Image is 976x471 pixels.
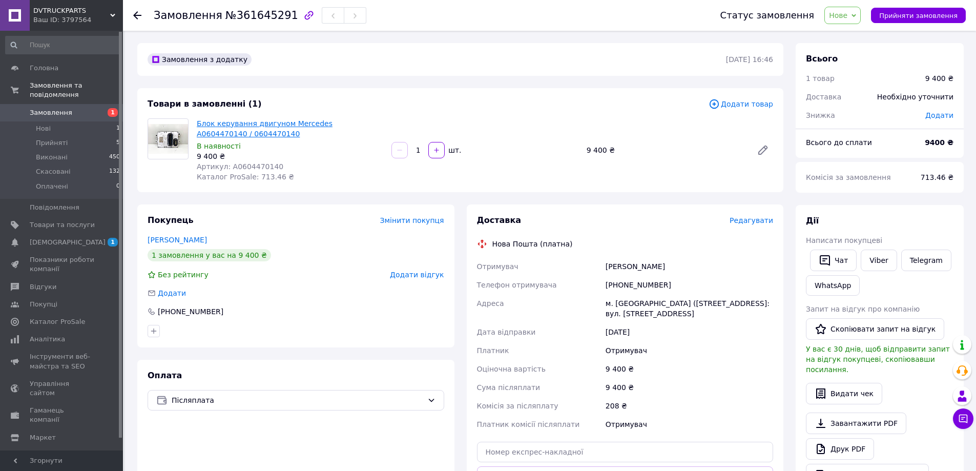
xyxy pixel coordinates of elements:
span: Показники роботи компанії [30,255,95,274]
span: 1 товар [806,74,835,83]
span: Замовлення [154,9,222,22]
span: Гаманець компанії [30,406,95,424]
span: Всього до сплати [806,138,872,147]
a: Друк PDF [806,438,874,460]
div: [DATE] [604,323,775,341]
span: Запит на відгук про компанію [806,305,920,313]
span: 1 [108,238,118,247]
div: Отримувач [604,415,775,434]
span: 450 [109,153,120,162]
span: 1 [108,108,118,117]
span: Маркет [30,433,56,442]
span: Платник комісії післяплати [477,420,580,428]
img: Блок керування двигуном Mercedes A0604470140 / 0604470140 [148,124,188,154]
span: Аналітика [30,335,65,344]
span: Управління сайтом [30,379,95,398]
span: Артикул: A0604470140 [197,162,283,171]
span: Редагувати [730,216,773,224]
a: Блок керування двигуном Mercedes A0604470140 / 0604470140 [197,119,333,138]
span: Замовлення [30,108,72,117]
span: Покупець [148,215,194,225]
span: Сума післяплати [477,383,541,392]
span: Платник [477,346,509,355]
span: Виконані [36,153,68,162]
span: Телефон отримувача [477,281,557,289]
span: Додати [158,289,186,297]
button: Чат з покупцем [953,408,973,429]
span: Прийняти замовлення [879,12,958,19]
span: Оплачені [36,182,68,191]
span: Нове [829,11,847,19]
div: Статус замовлення [720,10,815,21]
span: Комісія за післяплату [477,402,558,410]
span: Дії [806,216,819,226]
div: 9 400 ₴ [604,378,775,397]
span: Доставка [477,215,522,225]
span: Без рейтингу [158,271,209,279]
span: Дата відправки [477,328,536,336]
span: DVTRUCKPARTS [33,6,110,15]
span: Нові [36,124,51,133]
span: Товари та послуги [30,220,95,230]
div: 9 400 ₴ [197,151,383,161]
span: Замовлення та повідомлення [30,81,123,99]
time: [DATE] 16:46 [726,55,773,64]
span: Каталог ProSale [30,317,85,326]
div: Замовлення з додатку [148,53,252,66]
div: [PHONE_NUMBER] [157,306,224,317]
span: Додати [925,111,953,119]
span: Написати покупцеві [806,236,882,244]
div: м. [GEOGRAPHIC_DATA] ([STREET_ADDRESS]: вул. [STREET_ADDRESS] [604,294,775,323]
div: Необхідно уточнити [871,86,960,108]
span: Повідомлення [30,203,79,212]
span: Отримувач [477,262,518,271]
span: Інструменти веб-майстра та SEO [30,352,95,371]
input: Номер експрес-накладної [477,442,774,462]
span: 1 [116,124,120,133]
div: Нова Пошта (платна) [490,239,575,249]
span: Скасовані [36,167,71,176]
span: Післяплата [172,395,423,406]
div: Отримувач [604,341,775,360]
span: Покупці [30,300,57,309]
span: 0 [116,182,120,191]
span: 713.46 ₴ [921,173,953,181]
div: 9 400 ₴ [583,143,749,157]
button: Прийняти замовлення [871,8,966,23]
div: Повернутися назад [133,10,141,21]
span: Відгуки [30,282,56,292]
span: Доставка [806,93,841,101]
span: Товари в замовленні (1) [148,99,262,109]
span: Всього [806,54,838,64]
div: 9 400 ₴ [925,73,953,84]
span: 5 [116,138,120,148]
span: Змінити покупця [380,216,444,224]
a: WhatsApp [806,275,860,296]
a: [PERSON_NAME] [148,236,207,244]
button: Скопіювати запит на відгук [806,318,944,340]
span: Прийняті [36,138,68,148]
span: 132 [109,167,120,176]
span: [DEMOGRAPHIC_DATA] [30,238,106,247]
span: Знижка [806,111,835,119]
span: В наявності [197,142,241,150]
a: Telegram [901,250,951,271]
button: Видати чек [806,383,882,404]
a: Viber [861,250,897,271]
span: Додати відгук [390,271,444,279]
button: Чат [810,250,857,271]
a: Редагувати [753,140,773,160]
span: Каталог ProSale: 713.46 ₴ [197,173,294,181]
span: Головна [30,64,58,73]
span: Оціночна вартість [477,365,546,373]
span: Адреса [477,299,504,308]
span: №361645291 [225,9,298,22]
div: [PHONE_NUMBER] [604,276,775,294]
div: 1 замовлення у вас на 9 400 ₴ [148,249,271,261]
div: Ваш ID: 3797564 [33,15,123,25]
div: 208 ₴ [604,397,775,415]
div: [PERSON_NAME] [604,257,775,276]
div: 9 400 ₴ [604,360,775,378]
input: Пошук [5,36,121,54]
a: Завантажити PDF [806,413,906,434]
